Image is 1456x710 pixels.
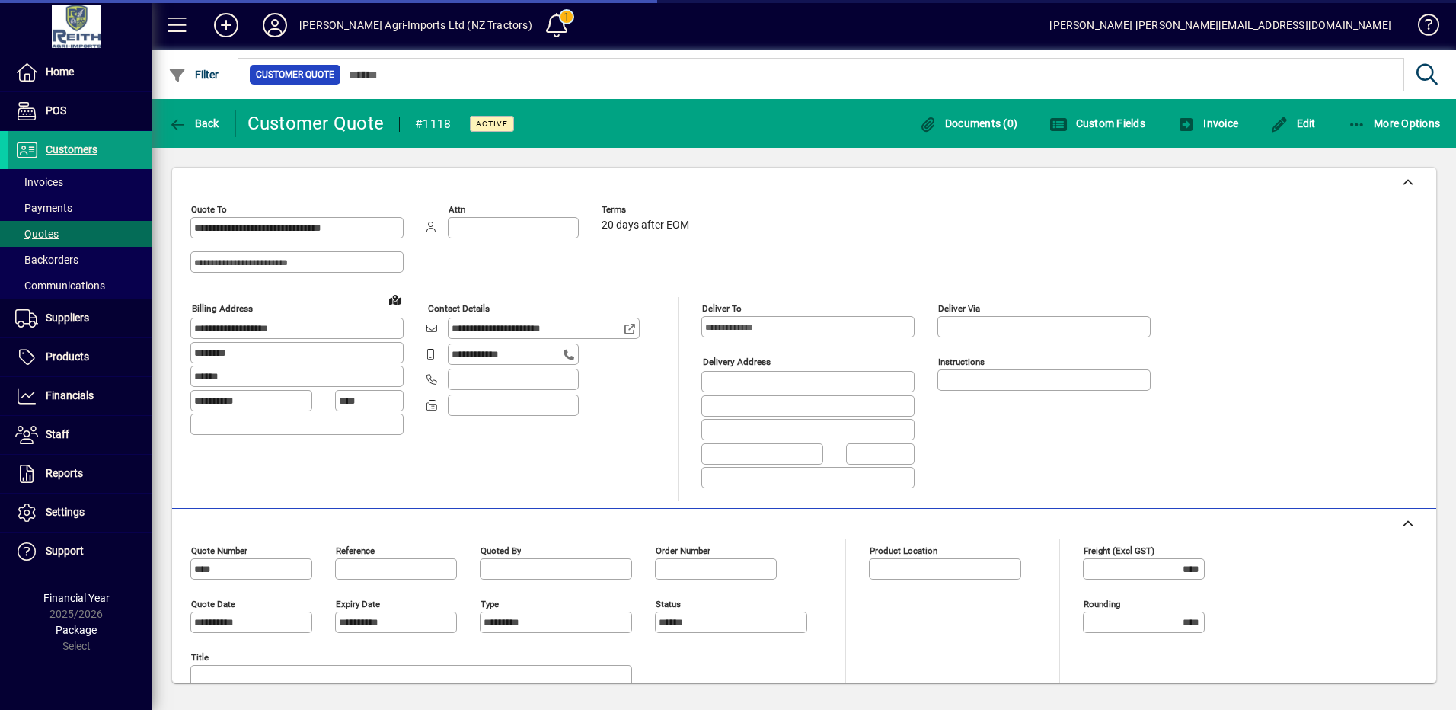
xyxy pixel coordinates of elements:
a: Products [8,338,152,376]
mat-label: Deliver To [702,303,742,314]
mat-label: Freight (excl GST) [1084,545,1154,555]
mat-label: Reference [336,545,375,555]
a: Staff [8,416,152,454]
span: POS [46,104,66,117]
a: Communications [8,273,152,299]
span: Payments [15,202,72,214]
button: Back [164,110,223,137]
a: Home [8,53,152,91]
a: Payments [8,195,152,221]
span: Home [46,66,74,78]
div: Customer Quote [247,111,385,136]
button: Edit [1266,110,1320,137]
a: Settings [8,494,152,532]
button: Invoice [1173,110,1242,137]
mat-label: Deliver via [938,303,980,314]
app-page-header-button: Back [152,110,236,137]
mat-label: Type [481,598,499,609]
span: Invoice [1177,117,1238,130]
mat-label: Rounding [1084,598,1120,609]
span: More Options [1348,117,1441,130]
span: 20 days after EOM [602,219,689,232]
a: Suppliers [8,299,152,337]
mat-label: Instructions [938,357,985,367]
button: Profile [251,11,299,39]
mat-label: Quoted by [481,545,521,555]
span: Back [168,117,219,130]
span: Support [46,545,84,557]
span: Products [46,350,89,363]
span: Quotes [15,228,59,240]
span: Invoices [15,176,63,188]
mat-label: Quote number [191,545,247,555]
span: Financials [46,389,94,401]
a: Invoices [8,169,152,195]
button: Filter [164,61,223,88]
span: Filter [168,69,219,81]
span: Customers [46,143,97,155]
div: [PERSON_NAME] [PERSON_NAME][EMAIL_ADDRESS][DOMAIN_NAME] [1049,13,1391,37]
a: Backorders [8,247,152,273]
mat-label: Order number [656,545,710,555]
button: More Options [1344,110,1445,137]
mat-label: Quote To [191,204,227,215]
span: Financial Year [43,592,110,604]
span: Reports [46,467,83,479]
mat-label: Expiry date [336,598,380,609]
span: Terms [602,205,693,215]
a: View on map [383,287,407,312]
mat-label: Quote date [191,598,235,609]
mat-label: Status [656,598,681,609]
a: POS [8,92,152,130]
mat-label: Attn [449,204,465,215]
a: Knowledge Base [1407,3,1437,53]
a: Quotes [8,221,152,247]
span: Customer Quote [256,67,334,82]
span: Active [476,119,508,129]
span: Documents (0) [918,117,1017,130]
button: Documents (0) [915,110,1021,137]
span: Edit [1270,117,1316,130]
span: Staff [46,428,69,440]
span: Suppliers [46,312,89,324]
div: [PERSON_NAME] Agri-Imports Ltd (NZ Tractors) [299,13,532,37]
a: Reports [8,455,152,493]
button: Add [202,11,251,39]
span: Communications [15,280,105,292]
span: Backorders [15,254,78,266]
mat-label: Title [191,651,209,662]
a: Support [8,532,152,571]
button: Custom Fields [1046,110,1149,137]
mat-label: Product location [870,545,937,555]
span: Settings [46,506,85,518]
div: #1118 [415,112,451,136]
a: Financials [8,377,152,415]
span: Package [56,624,97,636]
span: Custom Fields [1049,117,1145,130]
